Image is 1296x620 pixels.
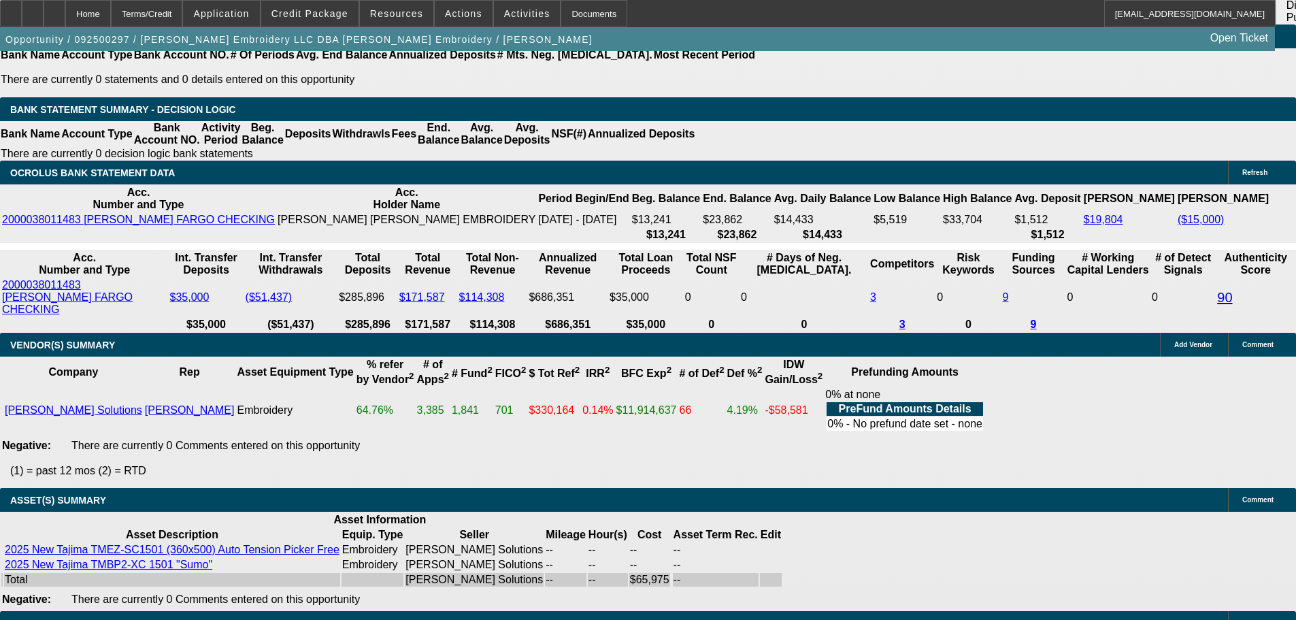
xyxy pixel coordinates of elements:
span: Opportunity / 092500297 / [PERSON_NAME] Embroidery LLC DBA [PERSON_NAME] Embroidery / [PERSON_NAME] [5,34,593,45]
b: Negative: [2,593,51,605]
th: Risk Keywords [936,251,1000,277]
b: BFC Exp [621,368,671,379]
th: Equip. Type [342,528,403,542]
b: IRR [586,368,610,379]
div: Total [5,574,339,586]
td: 0 [740,278,868,316]
td: -$58,581 [764,388,823,433]
span: Comment [1242,496,1274,504]
td: -- [545,558,586,572]
td: -- [588,543,628,557]
th: Beg. Balance [631,186,701,212]
span: Credit Package [271,8,348,19]
td: 701 [495,388,527,433]
th: Avg. Deposits [503,121,551,147]
th: Period Begin/End [537,186,629,212]
th: 0 [936,318,1000,331]
b: Hour(s) [588,529,627,540]
th: # Days of Neg. [MEDICAL_DATA]. [740,251,868,277]
p: (1) = past 12 mos (2) = RTD [10,465,1296,477]
th: $1,512 [1014,228,1081,242]
th: $686,351 [528,318,608,331]
sup: 2 [575,365,580,375]
td: [PERSON_NAME] Solutions [405,558,544,572]
a: [PERSON_NAME] Solutions [5,404,142,416]
th: Asset Term Recommendation [673,528,759,542]
b: # Fund [452,368,493,379]
th: Withdrawls [331,121,391,147]
div: $686,351 [529,291,607,304]
td: -- [545,573,586,587]
th: Total Revenue [399,251,457,277]
b: Asset Equipment Type [237,366,353,378]
th: Total Deposits [338,251,397,277]
td: 1,841 [451,388,493,433]
a: [PERSON_NAME] [145,404,235,416]
td: -- [588,573,628,587]
td: 64.76% [356,388,415,433]
b: FICO [495,368,527,379]
td: 3,385 [416,388,450,433]
sup: 2 [818,371,823,381]
th: $14,433 [774,228,872,242]
td: -- [673,573,759,587]
td: 0 [1151,278,1215,316]
td: $1,512 [1014,213,1081,227]
a: 2000038011483 [PERSON_NAME] FARGO CHECKING [2,214,275,225]
td: 0 [936,278,1000,316]
th: Acc. Number and Type [1,251,168,277]
b: $ Tot Ref [529,368,580,379]
td: 0.14% [582,388,614,433]
span: Resources [370,8,423,19]
th: $285,896 [338,318,397,331]
b: Cost [637,529,662,540]
th: $35,000 [609,318,683,331]
span: Activities [504,8,550,19]
b: Rep [180,366,200,378]
td: $285,896 [338,278,397,316]
td: -- [588,558,628,572]
th: Account Type [61,121,133,147]
th: Annualized Revenue [528,251,608,277]
sup: 2 [605,365,610,375]
span: Add Vendor [1174,341,1212,348]
th: End. Balance [417,121,460,147]
b: Company [48,366,98,378]
td: -- [673,543,759,557]
b: Negative: [2,440,51,451]
td: $14,433 [774,213,872,227]
span: Bank Statement Summary - Decision Logic [10,104,236,115]
th: Edit [760,528,782,542]
td: $33,704 [942,213,1012,227]
b: IDW Gain/Loss [765,359,823,385]
b: Mileage [546,529,586,540]
a: 2025 New Tajima TMEZ-SC1501 (360x500) Auto Tension Picker Free [5,544,339,555]
th: Sum of the Total NSF Count and Total Overdraft Fee Count from Ocrolus [684,251,739,277]
td: Embroidery [342,543,403,557]
th: $23,862 [702,228,771,242]
b: Prefunding Amounts [851,366,959,378]
td: $330,164 [528,388,580,433]
th: 0 [740,318,868,331]
span: OCROLUS BANK STATEMENT DATA [10,167,175,178]
th: [PERSON_NAME] [1083,186,1176,212]
th: Most Recent Period [653,48,756,62]
th: Int. Transfer Deposits [169,251,244,277]
b: # of Def [680,368,725,379]
span: There are currently 0 Comments entered on this opportunity [71,440,360,451]
td: 4.19% [727,388,763,433]
sup: 2 [487,365,492,375]
b: Asset Term Rec. [674,529,758,540]
th: NSF(#) [550,121,587,147]
sup: 2 [409,371,414,381]
span: Refresh [1242,169,1267,176]
th: Avg. Deposit [1014,186,1081,212]
td: Embroidery [236,388,354,433]
th: Deposits [284,121,332,147]
sup: 2 [757,365,762,375]
b: Asset Description [126,529,218,540]
p: There are currently 0 statements and 0 details entered on this opportunity [1,74,755,86]
a: Open Ticket [1205,27,1274,50]
a: $114,308 [459,291,505,303]
b: % refer by Vendor [356,359,414,385]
